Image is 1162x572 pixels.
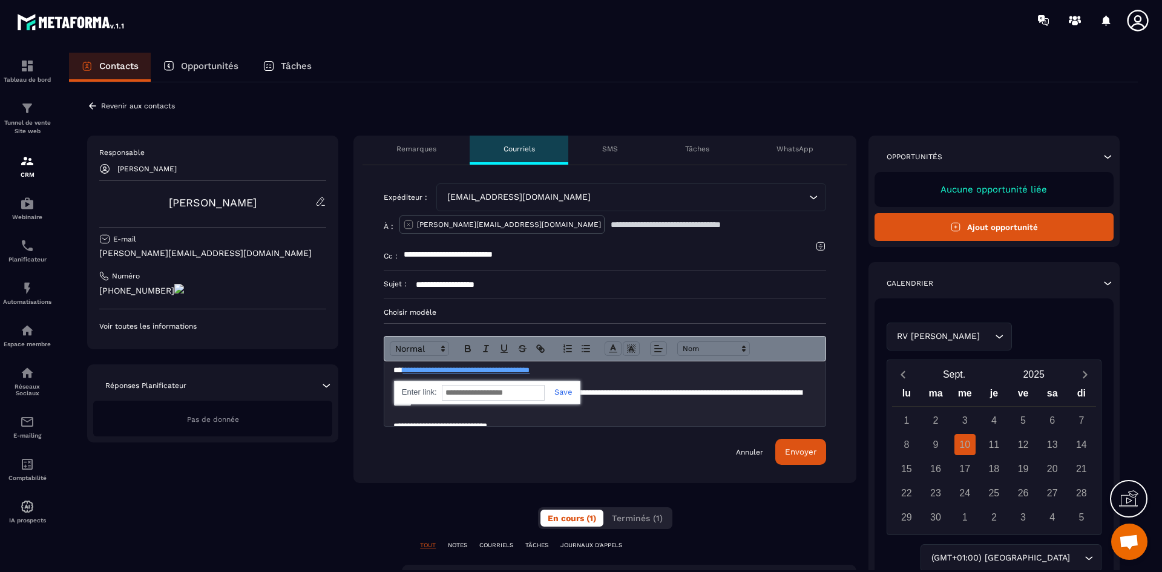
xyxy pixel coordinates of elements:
p: Réponses Planificateur [105,381,186,390]
div: 12 [1013,434,1034,455]
a: schedulerschedulerPlanificateur [3,229,51,272]
p: Automatisations [3,298,51,305]
p: [PERSON_NAME][EMAIL_ADDRESS][DOMAIN_NAME] [99,248,326,259]
div: 7 [1071,410,1092,431]
p: Sujet : [384,279,407,289]
p: E-mail [113,234,136,244]
div: di [1067,385,1096,406]
div: 5 [1071,507,1092,528]
div: 8 [896,434,917,455]
div: Ouvrir le chat [1111,524,1147,560]
div: 27 [1042,482,1063,504]
div: Search for option [436,183,826,211]
a: Opportunités [151,53,251,82]
button: Open months overlay [914,364,994,385]
a: automationsautomationsWebinaire [3,187,51,229]
img: accountant [20,457,34,472]
p: Opportunités [181,61,238,71]
a: Annuler [736,447,763,457]
div: 3 [954,410,976,431]
div: ve [1008,385,1037,406]
p: IA prospects [3,517,51,524]
a: social-networksocial-networkRéseaux Sociaux [3,357,51,406]
p: Courriels [504,144,535,154]
div: 16 [925,458,947,479]
p: Expéditeur : [384,192,427,202]
span: Terminés (1) [612,513,663,523]
div: 5 [1013,410,1034,431]
p: Responsable [99,148,326,157]
div: 19 [1013,458,1034,479]
a: Tâches [251,53,324,82]
p: Espace membre [3,341,51,347]
div: 10 [954,434,976,455]
div: Search for option [921,544,1101,572]
p: Choisir modèle [384,307,826,317]
img: automations [20,281,34,295]
p: Planificateur [3,256,51,263]
div: 20 [1042,458,1063,479]
div: 6 [1042,410,1063,431]
div: 23 [925,482,947,504]
div: Calendar days [892,410,1096,528]
span: [EMAIL_ADDRESS][DOMAIN_NAME] [444,191,593,204]
div: 4 [983,410,1005,431]
img: formation [20,154,34,168]
button: Open years overlay [994,364,1074,385]
button: Terminés (1) [605,510,670,527]
div: Calendar wrapper [892,385,1096,528]
p: Tâches [281,61,312,71]
input: Search for option [983,330,992,343]
p: Revenir aux contacts [101,102,175,110]
a: [PERSON_NAME] [169,196,257,209]
p: Remarques [396,144,436,154]
p: Aucune opportunité liée [887,184,1101,195]
a: accountantaccountantComptabilité [3,448,51,490]
p: Cc : [384,251,398,261]
p: Voir toutes les informations [99,321,326,331]
p: À : [384,222,393,231]
img: automations [20,323,34,338]
span: RV [PERSON_NAME] [894,330,983,343]
div: 9 [925,434,947,455]
a: Contacts [69,53,151,82]
onoff-telecom-ce-phone-number-wrapper: [PHONE_NUMBER] [99,286,174,295]
p: Opportunités [887,152,942,162]
p: Tâches [685,144,709,154]
a: formationformationCRM [3,145,51,187]
p: Webinaire [3,214,51,220]
button: En cours (1) [540,510,603,527]
div: 30 [925,507,947,528]
div: Search for option [887,323,1012,350]
div: 1 [896,410,917,431]
div: lu [892,385,921,406]
p: NOTES [448,541,467,550]
div: 29 [896,507,917,528]
div: 28 [1071,482,1092,504]
p: TÂCHES [525,541,548,550]
div: 4 [1042,507,1063,528]
span: (GMT+01:00) [GEOGRAPHIC_DATA] [928,551,1072,565]
p: Comptabilité [3,475,51,481]
input: Search for option [593,191,806,204]
div: ma [921,385,950,406]
p: Numéro [112,271,140,281]
img: actions-icon.png [174,284,184,294]
p: CRM [3,171,51,178]
a: emailemailE-mailing [3,406,51,448]
div: me [950,385,979,406]
img: email [20,415,34,429]
p: Contacts [99,61,139,71]
button: Ajout opportunité [875,213,1114,241]
img: scheduler [20,238,34,253]
div: 15 [896,458,917,479]
p: TOUT [420,541,436,550]
img: logo [17,11,126,33]
a: formationformationTableau de bord [3,50,51,92]
div: 14 [1071,434,1092,455]
img: social-network [20,366,34,380]
div: 18 [983,458,1005,479]
img: formation [20,59,34,73]
div: 21 [1071,458,1092,479]
p: [PERSON_NAME] [117,165,177,173]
